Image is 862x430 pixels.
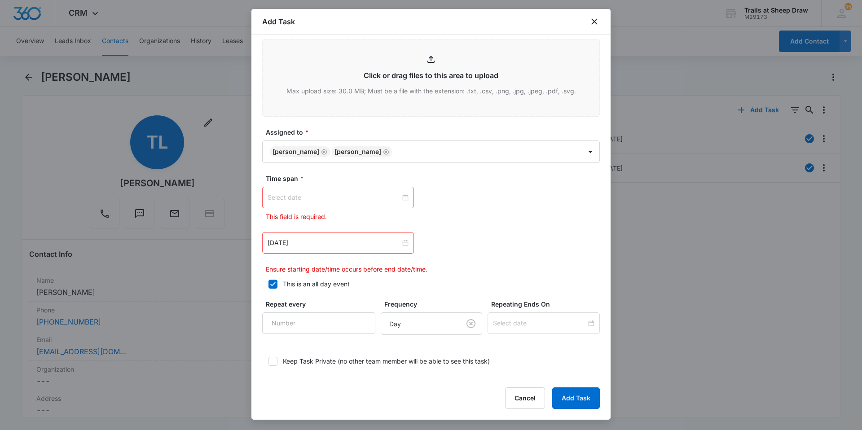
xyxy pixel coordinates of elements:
label: Repeat every [266,299,379,309]
button: Add Task [552,387,600,409]
input: Mar 9, 2023 [268,238,400,248]
label: Repeating Ends On [491,299,603,309]
label: Remind me [266,377,317,386]
p: Ensure starting date/time occurs before end date/time. [266,264,600,274]
div: Remove Edgar Jimenez [319,149,327,155]
div: Remove Ethan Esparza-Escobar [381,149,389,155]
input: Number [262,312,375,334]
div: [PERSON_NAME] [273,149,319,155]
input: Select date [268,193,400,202]
div: [PERSON_NAME] [334,149,381,155]
p: This field is required. [266,212,431,221]
h1: Add Task [262,16,295,27]
div: Keep Task Private (no other team member will be able to see this task) [283,356,490,366]
button: Cancel [505,387,545,409]
input: Select date [493,318,586,328]
button: Clear [464,316,478,331]
div: This is an all day event [283,279,350,289]
label: Frequency [384,299,486,309]
label: Time span [266,174,603,183]
button: close [589,16,600,27]
label: Assigned to [266,127,603,137]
